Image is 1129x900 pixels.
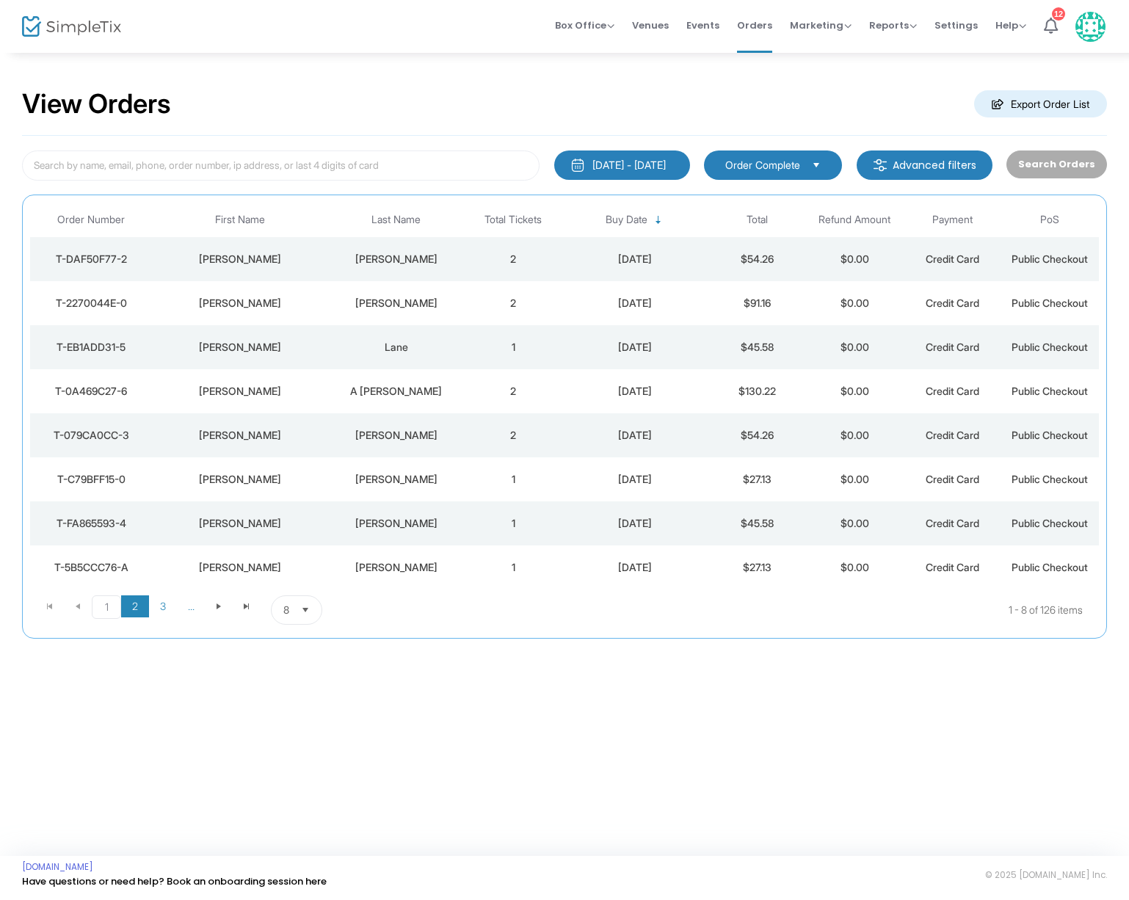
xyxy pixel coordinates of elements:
[34,340,148,355] div: T-EB1ADD31-5
[566,384,705,399] div: 9/24/2025
[708,203,806,237] th: Total
[22,874,327,888] a: Have questions or need help? Book an onboarding session here
[932,214,973,226] span: Payment
[926,341,979,353] span: Credit Card
[332,384,461,399] div: A Leffler
[332,252,461,266] div: Bunce
[465,237,562,281] td: 2
[708,413,806,457] td: $54.26
[708,325,806,369] td: $45.58
[806,325,904,369] td: $0.00
[926,473,979,485] span: Credit Card
[566,560,705,575] div: 9/24/2025
[806,413,904,457] td: $0.00
[332,472,461,487] div: Zupfer
[1012,429,1088,441] span: Public Checkout
[465,501,562,545] td: 1
[468,595,1083,625] kendo-pager-info: 1 - 8 of 126 items
[566,296,705,311] div: 9/24/2025
[1012,253,1088,265] span: Public Checkout
[725,158,800,173] span: Order Complete
[1012,297,1088,309] span: Public Checkout
[566,340,705,355] div: 9/24/2025
[332,560,461,575] div: Hess
[22,88,171,120] h2: View Orders
[233,595,261,617] span: Go to the last page
[34,384,148,399] div: T-0A469C27-6
[790,18,852,32] span: Marketing
[156,340,324,355] div: Daniel
[806,203,904,237] th: Refund Amount
[592,158,666,173] div: [DATE] - [DATE]
[926,253,979,265] span: Credit Card
[213,600,225,612] span: Go to the next page
[653,214,664,226] span: Sortable
[985,869,1107,881] span: © 2025 [DOMAIN_NAME] Inc.
[156,428,324,443] div: Anne
[555,18,614,32] span: Box Office
[177,595,205,617] span: Page 4
[606,214,647,226] span: Buy Date
[92,595,121,619] span: Page 1
[34,560,148,575] div: T-5B5CCC76-A
[806,501,904,545] td: $0.00
[465,281,562,325] td: 2
[873,158,887,173] img: filter
[1052,7,1065,21] div: 12
[566,472,705,487] div: 9/24/2025
[1012,473,1088,485] span: Public Checkout
[708,281,806,325] td: $91.16
[465,457,562,501] td: 1
[1012,385,1088,397] span: Public Checkout
[869,18,917,32] span: Reports
[708,237,806,281] td: $54.26
[465,545,562,589] td: 1
[806,457,904,501] td: $0.00
[926,385,979,397] span: Credit Card
[241,600,253,612] span: Go to the last page
[554,150,690,180] button: [DATE] - [DATE]
[22,861,93,873] a: [DOMAIN_NAME]
[34,252,148,266] div: T-DAF50F77-2
[806,237,904,281] td: $0.00
[1012,561,1088,573] span: Public Checkout
[806,545,904,589] td: $0.00
[34,516,148,531] div: T-FA865593-4
[708,457,806,501] td: $27.13
[632,7,669,44] span: Venues
[156,516,324,531] div: Sarah
[995,18,1026,32] span: Help
[934,7,978,44] span: Settings
[974,90,1107,117] m-button: Export Order List
[332,428,461,443] div: Kofmehl
[156,472,324,487] div: Naomi
[1012,517,1088,529] span: Public Checkout
[926,429,979,441] span: Credit Card
[806,369,904,413] td: $0.00
[156,560,324,575] div: Bailey
[332,340,461,355] div: Lane
[566,516,705,531] div: 9/24/2025
[34,428,148,443] div: T-079CA0CC-3
[708,369,806,413] td: $130.22
[283,603,289,617] span: 8
[926,561,979,573] span: Credit Card
[215,214,265,226] span: First Name
[926,517,979,529] span: Credit Card
[34,472,148,487] div: T-C79BFF15-0
[806,281,904,325] td: $0.00
[926,297,979,309] span: Credit Card
[566,252,705,266] div: 9/24/2025
[30,203,1099,589] div: Data table
[857,150,992,180] m-button: Advanced filters
[686,7,719,44] span: Events
[57,214,125,226] span: Order Number
[566,428,705,443] div: 9/24/2025
[205,595,233,617] span: Go to the next page
[371,214,421,226] span: Last Name
[708,501,806,545] td: $45.58
[806,157,827,173] button: Select
[737,7,772,44] span: Orders
[1040,214,1059,226] span: PoS
[149,595,177,617] span: Page 3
